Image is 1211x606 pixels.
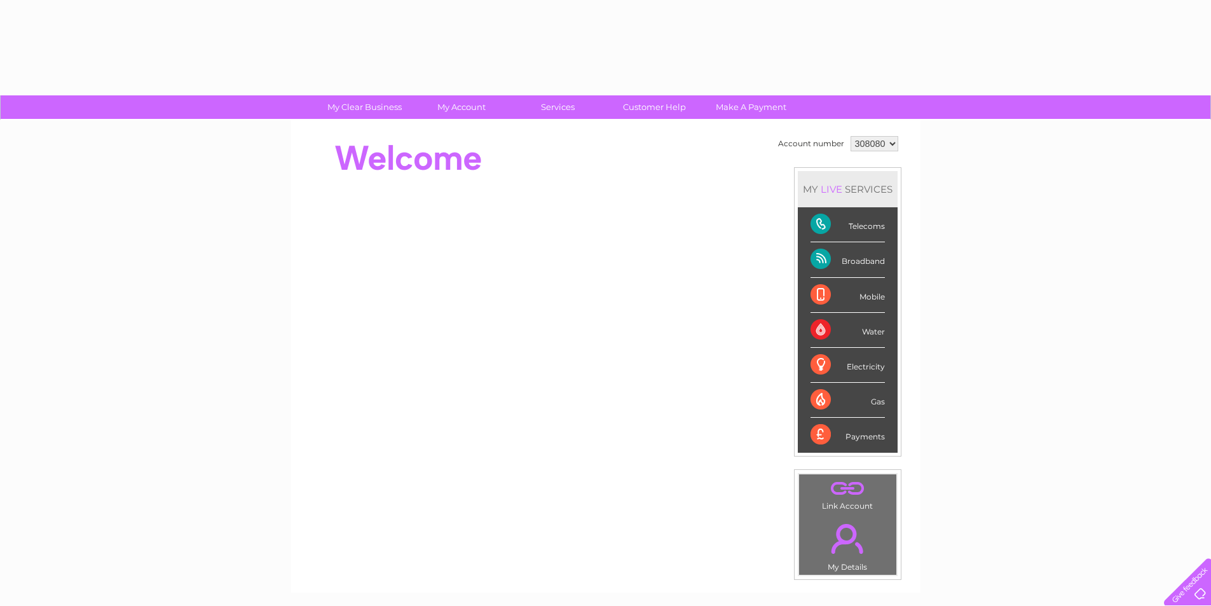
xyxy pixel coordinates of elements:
div: Gas [811,383,885,418]
a: Customer Help [602,95,707,119]
a: Make A Payment [699,95,804,119]
div: Broadband [811,242,885,277]
div: LIVE [818,183,845,195]
a: My Account [409,95,514,119]
div: Telecoms [811,207,885,242]
a: . [802,516,893,561]
a: . [802,478,893,500]
td: Link Account [798,474,897,514]
a: Services [505,95,610,119]
td: Account number [775,133,847,155]
td: My Details [798,513,897,575]
div: Electricity [811,348,885,383]
div: Payments [811,418,885,452]
div: Mobile [811,278,885,313]
a: My Clear Business [312,95,417,119]
div: Water [811,313,885,348]
div: MY SERVICES [798,171,898,207]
